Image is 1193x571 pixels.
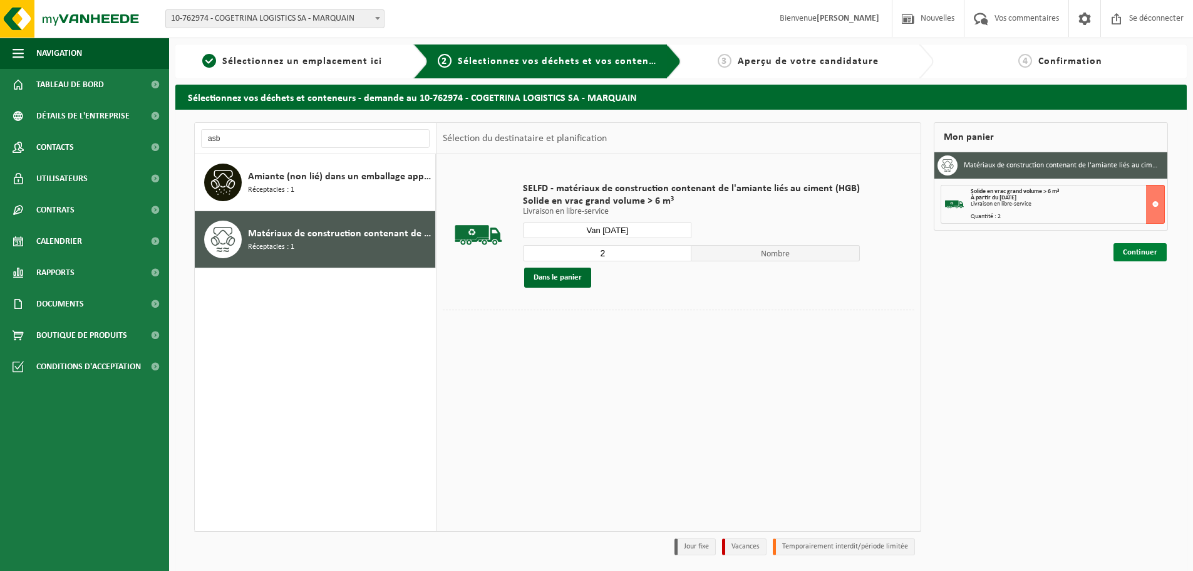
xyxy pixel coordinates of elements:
span: 10-762974 - COGETRINA LOGISTICS SA - MARQUAIN [166,10,384,28]
font: Réceptacles : 1 [248,243,294,251]
font: Continuer [1123,248,1157,256]
font: Confirmation [1038,56,1102,66]
font: Sélectionnez vos déchets et conteneurs - demande au 10-762974 - COGETRINA LOGISTICS SA - MARQUAIN [188,93,637,103]
font: Contacts [36,143,74,152]
font: Solide en vrac grand volume > 6 m³ [971,188,1059,195]
font: Rapports [36,268,75,278]
font: Nouvelles [921,14,954,23]
font: Boutique de produits [36,331,127,340]
font: 4 [1023,56,1028,66]
font: Sélectionnez vos déchets et vos conteneurs [458,56,669,66]
font: Livraison en libre-service [971,201,1031,207]
a: Continuer [1113,243,1167,261]
font: Dans le panier [534,273,582,281]
font: À partir du [DATE] [971,194,1016,201]
font: Bienvenue [780,14,817,23]
font: Aperçu de votre candidature [738,56,879,66]
font: Amiante (non lié) dans un emballage approuvé par l'ONU [248,172,493,182]
font: Vacances [731,543,760,550]
button: Amiante (non lié) dans un emballage approuvé par l'ONU Réceptacles : 1 [195,154,436,211]
font: Matériaux de construction contenant de l'amiante liés au ciment (liés) [248,229,548,239]
font: Calendrier [36,237,82,246]
font: Conditions d'acceptation [36,362,141,372]
font: Quantité : 2 [971,213,1001,220]
font: Temporairement interdit/période limitée [782,543,908,550]
button: Dans le panier [524,268,591,288]
a: 1Sélectionnez un emplacement ici [182,54,403,69]
font: Livraison en libre-service [523,207,609,216]
font: Réceptacles : 1 [248,186,294,194]
font: Utilisateurs [36,174,88,184]
font: SELFD - matériaux de construction contenant de l'amiante liés au ciment (HGB) [523,184,860,194]
span: 10-762974 - COGETRINA LOGISTICS SA - MARQUAIN [165,9,385,28]
font: Documents [36,300,84,309]
font: 3 [721,56,727,66]
font: Détails de l'entreprise [36,112,130,121]
font: Se déconnecter [1129,14,1184,23]
input: Recherche de matériel [201,129,430,148]
font: Mon panier [944,132,994,142]
button: Matériaux de construction contenant de l'amiante liés au ciment (liés) Réceptacles : 1 [195,211,436,268]
font: Vos commentaires [994,14,1059,23]
font: Matériaux de construction contenant de l'amiante liés au ciment (liés) [964,162,1180,169]
font: Sélection du destinataire et planification [443,134,607,144]
font: 10-762974 - COGETRINA LOGISTICS SA - MARQUAIN [171,14,354,23]
input: Sélectionnez la date [523,223,691,238]
font: Contrats [36,206,75,215]
font: Nombre [761,249,790,259]
font: Solide en vrac grand volume > 6 m³ [523,196,674,206]
font: 2 [442,56,447,66]
font: 1 [207,56,212,66]
font: [PERSON_NAME] [817,14,879,23]
font: Navigation [36,49,82,58]
font: Jour fixe [684,543,709,550]
font: Sélectionnez un emplacement ici [222,56,382,66]
font: Tableau de bord [36,80,104,90]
